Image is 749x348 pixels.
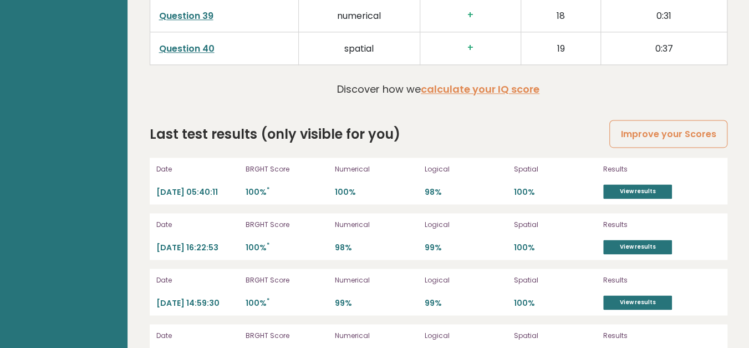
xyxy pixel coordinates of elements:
a: Question 39 [159,9,213,22]
p: Results [603,331,720,341]
a: View results [603,295,672,310]
p: 100% [514,298,597,309]
p: BRGHT Score [246,275,328,285]
p: BRGHT Score [246,164,328,174]
td: 19 [521,32,601,64]
p: 98% [335,243,417,253]
p: 100% [246,243,328,253]
p: 99% [424,243,507,253]
td: spatial [298,32,420,64]
p: Results [603,220,720,230]
p: Logical [424,275,507,285]
a: Question 40 [159,42,215,55]
a: View results [603,184,672,199]
p: Date [156,331,239,341]
p: 99% [424,298,507,309]
a: Improve your Scores [609,120,727,148]
h3: + [429,42,512,54]
p: Date [156,220,239,230]
p: [DATE] 14:59:30 [156,298,239,309]
p: Logical [424,220,507,230]
p: 100% [246,298,328,309]
a: calculate your IQ score [421,82,539,96]
p: Spatial [514,220,597,230]
p: 100% [514,187,597,198]
p: Numerical [335,164,417,174]
p: Logical [424,331,507,341]
p: Date [156,275,239,285]
p: Spatial [514,331,597,341]
td: 0:37 [601,32,727,64]
p: Spatial [514,275,597,285]
p: Numerical [335,331,417,341]
p: Date [156,164,239,174]
p: Numerical [335,275,417,285]
p: [DATE] 16:22:53 [156,243,239,253]
h2: Last test results (only visible for you) [150,124,400,144]
p: Results [603,164,720,174]
h3: + [429,9,512,21]
p: 100% [335,187,417,198]
p: Spatial [514,164,597,174]
p: BRGHT Score [246,331,328,341]
p: Numerical [335,220,417,230]
p: 99% [335,298,417,309]
p: 98% [424,187,507,198]
p: Logical [424,164,507,174]
p: 100% [514,243,597,253]
p: Results [603,275,720,285]
p: [DATE] 05:40:11 [156,187,239,198]
p: Discover how we [337,82,539,97]
p: BRGHT Score [246,220,328,230]
a: View results [603,240,672,254]
p: 100% [246,187,328,198]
